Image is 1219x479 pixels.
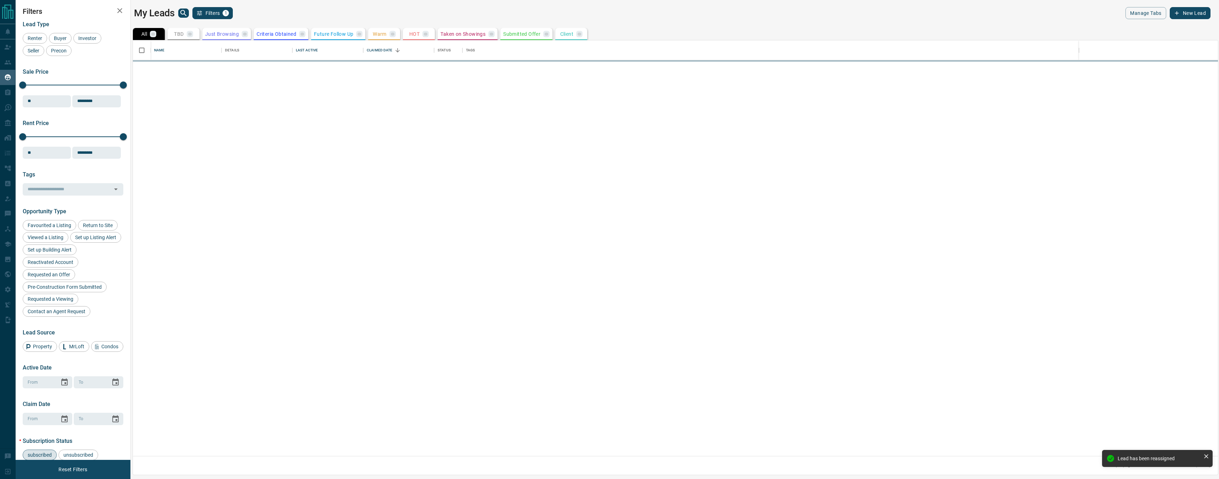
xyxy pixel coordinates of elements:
div: Buyer [49,33,72,44]
div: Last Active [292,40,363,60]
div: Pre-Construction Form Submitted [23,282,107,292]
p: Just Browsing [205,32,239,36]
div: Investor [73,33,101,44]
p: All [141,32,147,36]
span: Sale Price [23,68,49,75]
span: Precon [49,48,69,53]
div: Favourited a Listing [23,220,76,231]
button: search button [178,9,189,18]
button: Choose date [57,412,72,426]
div: Renter [23,33,47,44]
div: Lead has been reassigned [1118,456,1201,461]
button: Open [111,184,121,194]
span: Property [30,344,55,349]
div: Status [434,40,462,60]
button: Sort [393,45,403,55]
p: Future Follow Up [314,32,353,36]
div: Set up Listing Alert [70,232,121,243]
span: Requested an Offer [25,272,73,277]
div: Condos [91,341,123,352]
div: Last Active [296,40,318,60]
span: Rent Price [23,120,49,126]
button: New Lead [1170,7,1210,19]
span: MrLoft [67,344,87,349]
div: Name [151,40,221,60]
button: Choose date [57,375,72,389]
span: Claim Date [23,401,50,407]
button: Manage Tabs [1125,7,1166,19]
div: Claimed Date [367,40,393,60]
div: Name [154,40,165,60]
button: Choose date [108,375,123,389]
p: Client [560,32,573,36]
div: Property [23,341,57,352]
p: HOT [409,32,420,36]
p: Submitted Offer [503,32,540,36]
div: Precon [46,45,72,56]
div: Tags [462,40,1079,60]
div: unsubscribed [58,450,98,460]
span: Reactivated Account [25,259,76,265]
span: Set up Listing Alert [73,235,119,240]
button: Filters1 [192,7,233,19]
span: Condos [99,344,121,349]
span: Active Date [23,364,52,371]
h1: My Leads [134,7,175,19]
span: unsubscribed [61,452,96,458]
button: Reset Filters [54,463,92,475]
div: Return to Site [78,220,118,231]
span: Viewed a Listing [25,235,66,240]
div: Requested a Viewing [23,294,78,304]
div: Seller [23,45,44,56]
div: Requested an Offer [23,269,75,280]
span: Investor [76,35,99,41]
p: Warm [373,32,387,36]
span: Buyer [51,35,69,41]
span: Contact an Agent Request [25,309,88,314]
div: Set up Building Alert [23,244,77,255]
div: Claimed Date [363,40,434,60]
span: Lead Type [23,21,49,28]
div: Status [438,40,451,60]
div: Details [221,40,292,60]
span: Favourited a Listing [25,222,74,228]
div: Contact an Agent Request [23,306,90,317]
span: Renter [25,35,45,41]
span: Set up Building Alert [25,247,74,253]
div: Viewed a Listing [23,232,68,243]
p: Criteria Obtained [257,32,296,36]
span: subscribed [25,452,54,458]
button: Choose date [108,412,123,426]
div: Reactivated Account [23,257,78,267]
span: Tags [23,171,35,178]
p: Taken on Showings [440,32,485,36]
p: TBD [174,32,184,36]
span: Pre-Construction Form Submitted [25,284,104,290]
div: subscribed [23,450,57,460]
span: Requested a Viewing [25,296,76,302]
span: Subscription Status [23,438,72,444]
div: Details [225,40,239,60]
div: MrLoft [59,341,89,352]
span: 1 [223,11,228,16]
h2: Filters [23,7,123,16]
span: Seller [25,48,42,53]
span: Lead Source [23,329,55,336]
span: Opportunity Type [23,208,66,215]
div: Tags [466,40,475,60]
span: Return to Site [80,222,115,228]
